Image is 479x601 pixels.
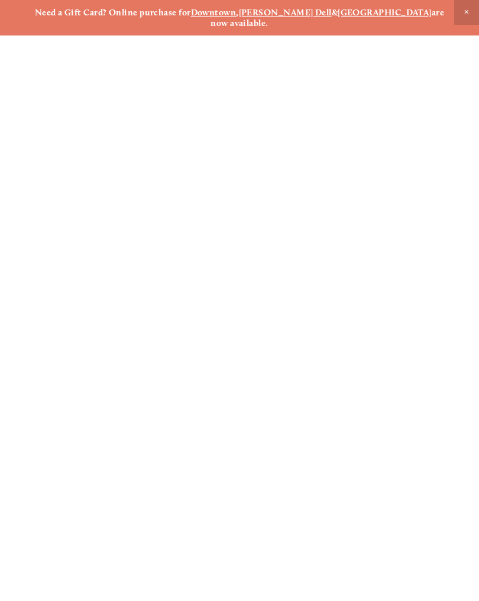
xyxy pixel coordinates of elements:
[35,7,191,18] strong: Need a Gift Card? Online purchase for
[239,7,332,18] a: [PERSON_NAME] Dell
[332,7,338,18] strong: &
[211,7,446,28] strong: are now available.
[236,7,238,18] strong: ,
[191,7,237,18] a: Downtown
[338,7,432,18] a: [GEOGRAPHIC_DATA]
